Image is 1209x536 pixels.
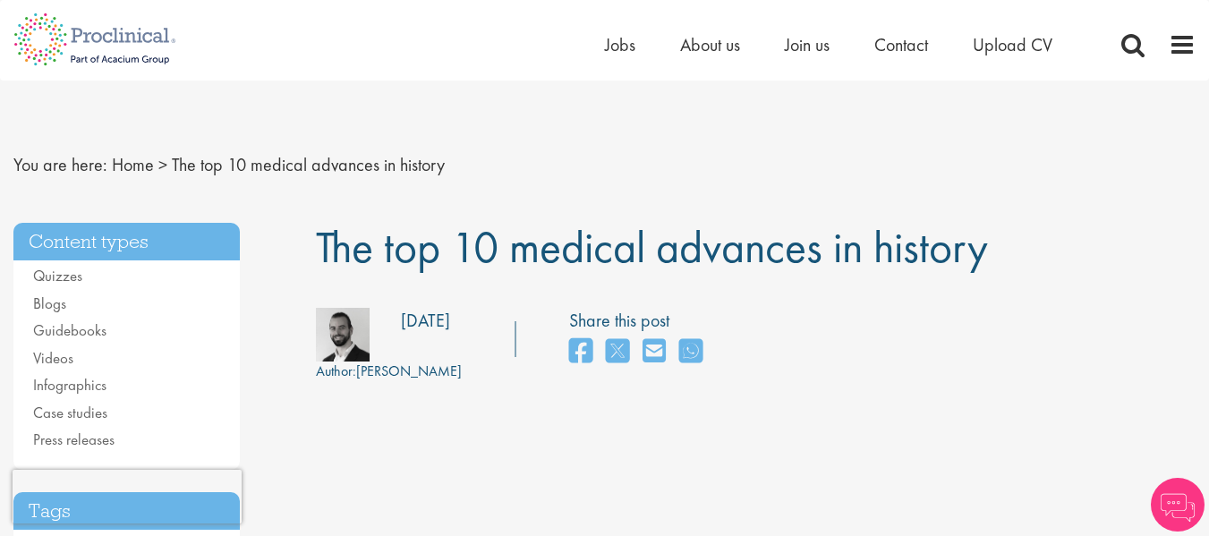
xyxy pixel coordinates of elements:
span: The top 10 medical advances in history [316,218,988,276]
a: Join us [785,33,830,56]
span: > [158,153,167,176]
a: Upload CV [973,33,1052,56]
h3: Content types [13,223,240,261]
a: share on whats app [679,333,702,371]
a: Press releases [33,430,115,449]
a: breadcrumb link [112,153,154,176]
a: Contact [874,33,928,56]
span: You are here: [13,153,107,176]
a: Guidebooks [33,320,106,340]
div: [DATE] [401,308,450,334]
a: Case studies [33,403,107,422]
img: 76d2c18e-6ce3-4617-eefd-08d5a473185b [316,308,370,362]
a: About us [680,33,740,56]
a: Videos [33,348,73,368]
iframe: reCAPTCHA [13,470,242,523]
a: Jobs [605,33,635,56]
span: The top 10 medical advances in history [172,153,445,176]
a: share on email [643,333,666,371]
a: Quizzes [33,266,82,285]
a: share on facebook [569,333,592,371]
label: Share this post [569,308,711,334]
a: Infographics [33,375,106,395]
span: Author: [316,362,356,380]
a: share on twitter [606,333,629,371]
img: Chatbot [1151,478,1205,532]
div: [PERSON_NAME] [316,362,462,382]
a: Blogs [33,294,66,313]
